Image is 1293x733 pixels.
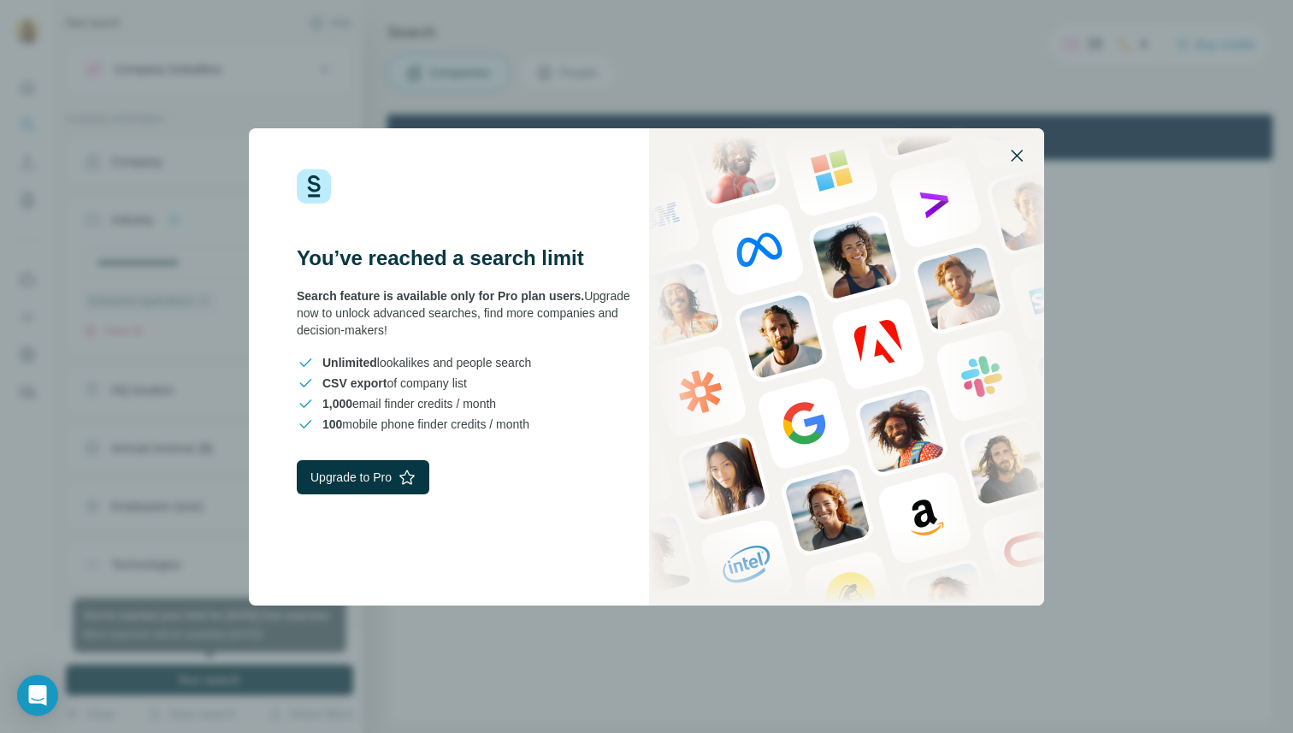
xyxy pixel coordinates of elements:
[322,375,467,392] span: of company list
[322,397,352,411] span: 1,000
[17,675,58,716] div: Open Intercom Messenger
[297,245,646,272] h3: You’ve reached a search limit
[297,460,429,494] button: Upgrade to Pro
[322,354,531,371] span: lookalikes and people search
[297,169,331,204] img: Surfe Logo
[322,376,387,390] span: CSV export
[322,356,377,369] span: Unlimited
[649,128,1044,606] img: Surfe Stock Photo - showing people and technologies
[297,289,584,303] span: Search feature is available only for Pro plan users.
[322,395,496,412] span: email finder credits / month
[297,287,646,339] div: Upgrade now to unlock advanced searches, find more companies and decision-makers!
[322,417,342,431] span: 100
[322,416,529,433] span: mobile phone finder credits / month
[322,3,564,41] div: Upgrade plan for full access to Surfe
